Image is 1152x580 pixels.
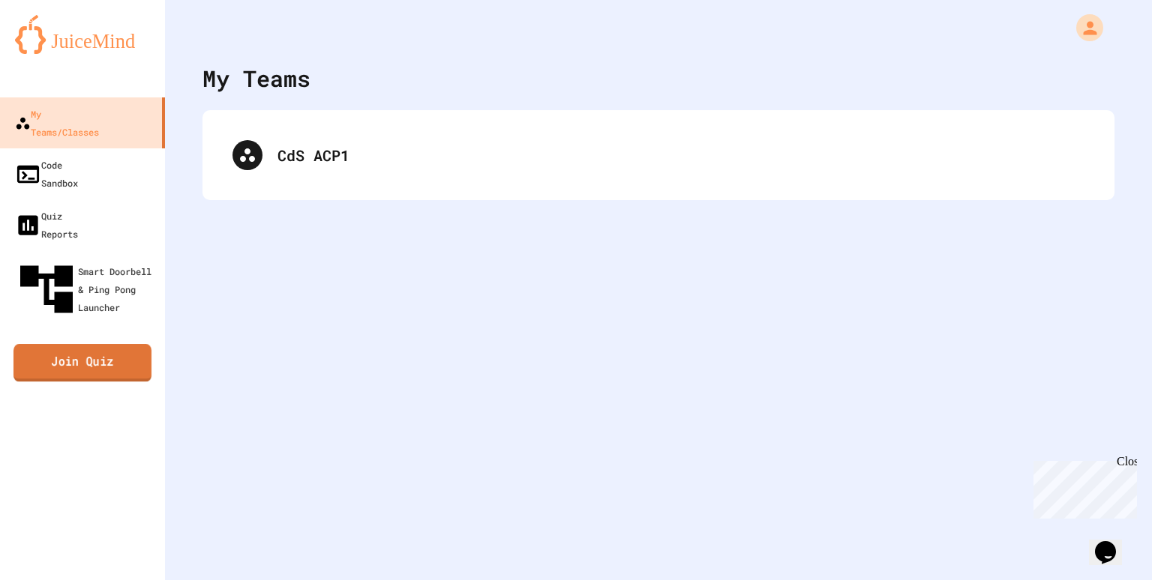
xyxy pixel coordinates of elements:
[217,125,1099,185] div: CdS ACP1
[15,258,159,321] div: Smart Doorbell & Ping Pong Launcher
[277,144,1084,166] div: CdS ACP1
[1027,455,1137,519] iframe: chat widget
[15,207,78,243] div: Quiz Reports
[6,6,103,95] div: Chat with us now!Close
[13,344,151,381] a: Join Quiz
[15,15,150,54] img: logo-orange.svg
[202,61,310,95] div: My Teams
[15,156,78,192] div: Code Sandbox
[15,105,99,141] div: My Teams/Classes
[1060,10,1107,45] div: My Account
[1089,520,1137,565] iframe: chat widget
